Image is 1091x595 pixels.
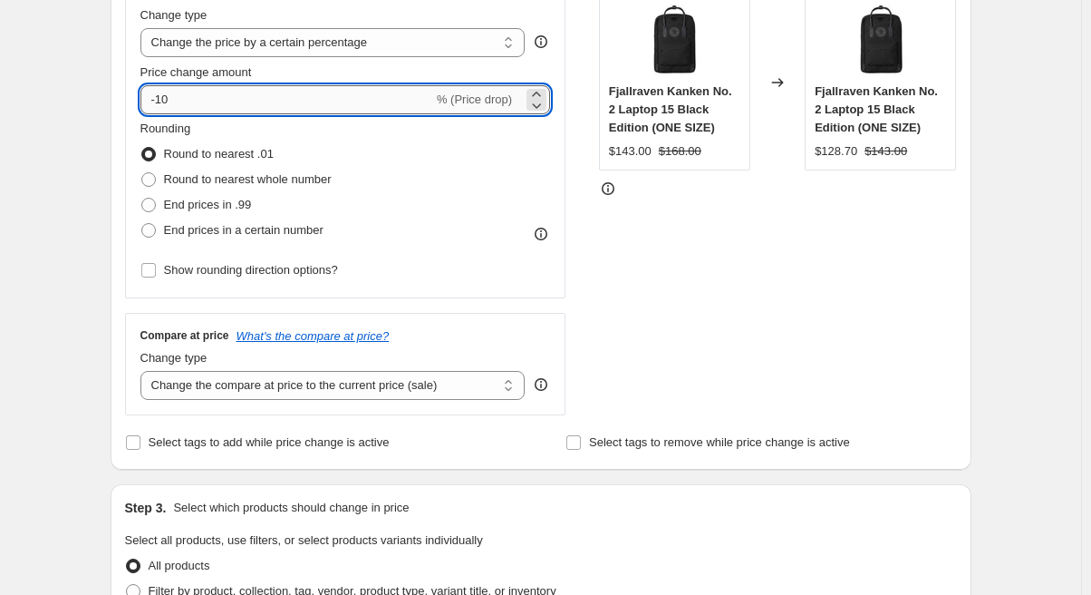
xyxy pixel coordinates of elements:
[237,329,390,343] button: What's the compare at price?
[638,5,710,77] img: 22B2CCDF-336C-9725-54FA-A22BCAC221F9_80x.webp
[149,435,390,449] span: Select tags to add while price change is active
[609,142,652,161] div: $143.00
[164,172,332,186] span: Round to nearest whole number
[140,65,252,79] span: Price change amount
[845,5,917,77] img: 22B2CCDF-336C-9725-54FA-A22BCAC221F9_80x.webp
[437,93,512,106] span: % (Price drop)
[815,84,938,134] span: Fjallraven Kanken No. 2 Laptop 15 Black Edition (ONE SIZE)
[140,351,208,365] span: Change type
[140,122,191,135] span: Rounding
[864,142,907,161] strike: $143.00
[815,142,857,161] div: $128.70
[659,142,701,161] strike: $168.00
[149,559,210,572] span: All products
[140,8,208,22] span: Change type
[589,435,850,449] span: Select tags to remove while price change is active
[164,198,252,211] span: End prices in .99
[532,376,550,394] div: help
[532,33,550,51] div: help
[164,263,338,277] span: Show rounding direction options?
[125,533,483,547] span: Select all products, use filters, or select products variants individually
[140,328,229,343] h3: Compare at price
[140,85,433,114] input: -15
[173,499,409,517] p: Select which products should change in price
[164,223,323,237] span: End prices in a certain number
[164,147,274,161] span: Round to nearest .01
[609,84,732,134] span: Fjallraven Kanken No. 2 Laptop 15 Black Edition (ONE SIZE)
[125,499,167,517] h2: Step 3.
